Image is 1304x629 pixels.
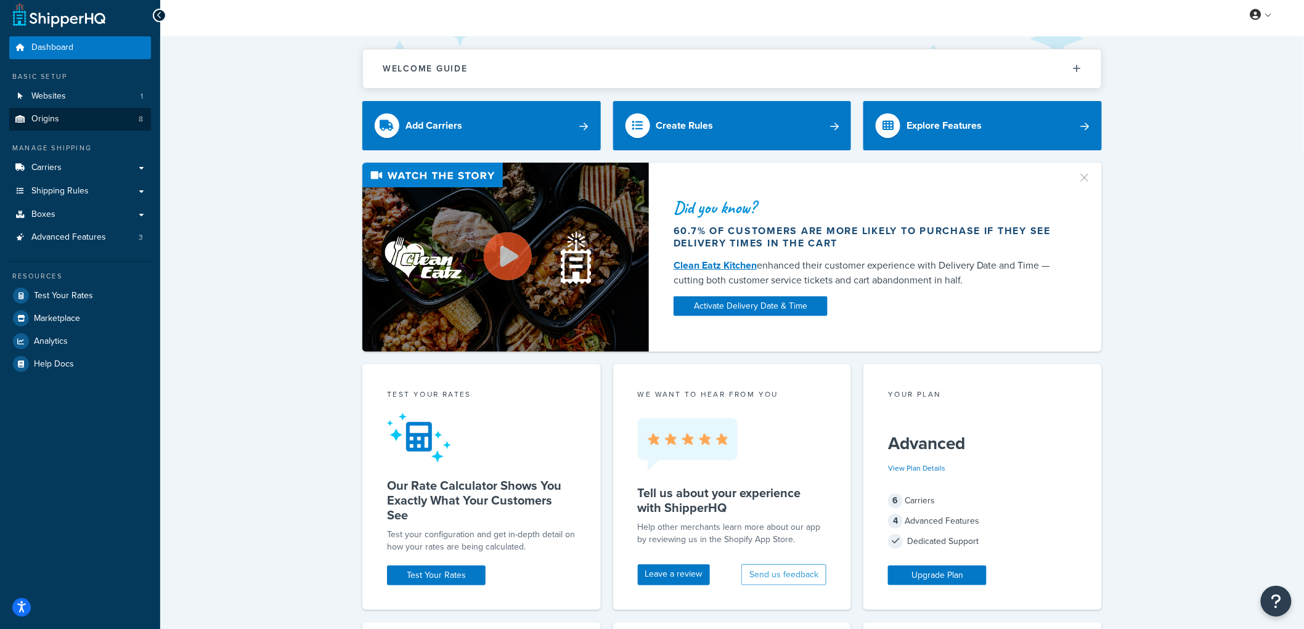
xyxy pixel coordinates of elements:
[638,564,710,585] a: Leave a review
[9,85,151,108] li: Websites
[31,209,55,220] span: Boxes
[9,143,151,153] div: Manage Shipping
[387,566,486,585] a: Test Your Rates
[362,163,649,352] img: Video thumbnail
[363,49,1101,88] button: Welcome Guide
[9,108,151,131] a: Origins8
[9,271,151,282] div: Resources
[9,330,151,352] a: Analytics
[31,232,106,243] span: Advanced Features
[9,285,151,307] a: Test Your Rates
[31,186,89,197] span: Shipping Rules
[9,226,151,249] li: Advanced Features
[387,478,576,522] h5: Our Rate Calculator Shows You Exactly What Your Customers See
[31,114,59,124] span: Origins
[1261,586,1292,617] button: Open Resource Center
[674,296,828,316] a: Activate Delivery Date & Time
[9,156,151,179] a: Carriers
[888,463,945,474] a: View Plan Details
[888,513,1077,530] div: Advanced Features
[888,533,1077,550] div: Dedicated Support
[387,389,576,403] div: Test your rates
[387,529,576,553] div: Test your configuration and get in-depth detail on how your rates are being calculated.
[888,566,987,585] a: Upgrade Plan
[405,117,462,134] div: Add Carriers
[139,232,143,243] span: 3
[888,434,1077,453] h5: Advanced
[9,108,151,131] li: Origins
[31,163,62,173] span: Carriers
[362,101,601,150] a: Add Carriers
[674,199,1063,216] div: Did you know?
[613,101,852,150] a: Create Rules
[139,114,143,124] span: 8
[9,307,151,330] a: Marketplace
[741,564,826,585] button: Send us feedback
[34,336,68,347] span: Analytics
[9,353,151,375] a: Help Docs
[31,91,66,102] span: Websites
[888,514,903,529] span: 4
[888,389,1077,403] div: Your Plan
[9,71,151,82] div: Basic Setup
[863,101,1102,150] a: Explore Features
[9,85,151,108] a: Websites1
[674,258,757,272] a: Clean Eatz Kitchen
[907,117,982,134] div: Explore Features
[888,493,903,508] span: 6
[34,291,93,301] span: Test Your Rates
[141,91,143,102] span: 1
[638,521,827,546] p: Help other merchants learn more about our app by reviewing us in the Shopify App Store.
[638,485,827,515] h5: Tell us about your experience with ShipperHQ
[34,314,80,324] span: Marketplace
[9,203,151,226] a: Boxes
[638,389,827,400] p: we want to hear from you
[34,359,74,370] span: Help Docs
[9,180,151,203] a: Shipping Rules
[9,36,151,59] a: Dashboard
[888,492,1077,509] div: Carriers
[31,43,73,53] span: Dashboard
[674,258,1063,288] div: enhanced their customer experience with Delivery Date and Time — cutting both customer service ti...
[656,117,714,134] div: Create Rules
[674,225,1063,250] div: 60.7% of customers are more likely to purchase if they see delivery times in the cart
[383,64,468,73] h2: Welcome Guide
[9,226,151,249] a: Advanced Features3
